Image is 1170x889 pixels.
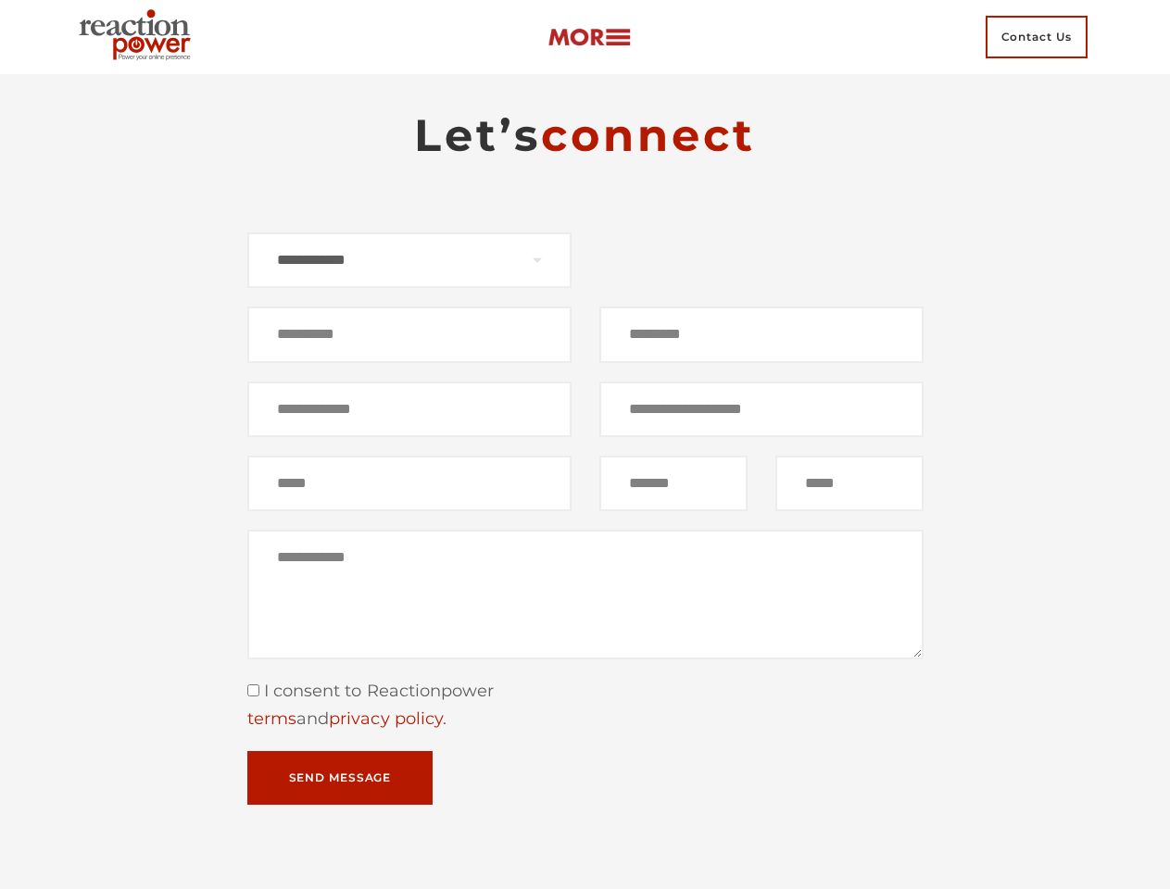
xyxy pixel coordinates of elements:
span: Send Message [289,772,392,783]
span: connect [541,108,756,162]
span: I consent to Reactionpower [259,681,495,701]
a: terms [247,708,296,729]
img: more-btn.png [547,27,631,48]
div: and [247,706,924,733]
form: Contact form [247,232,924,806]
img: Executive Branding | Personal Branding Agency [71,4,206,70]
button: Send Message [247,751,434,805]
h2: Let’s [247,107,924,163]
a: privacy policy. [329,708,447,729]
span: Contact Us [986,16,1088,58]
